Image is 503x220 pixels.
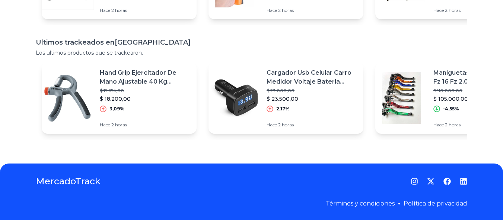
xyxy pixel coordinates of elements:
[460,178,467,185] a: LinkedIn
[100,95,191,103] p: $ 18.200,00
[36,175,101,187] a: MercadoTrack
[100,88,191,94] p: $ 17.654,00
[267,88,357,94] p: $ 23.000,00
[276,106,290,112] p: 2,17%
[375,72,427,124] img: Featured image
[36,49,467,56] p: Los ultimos productos que se trackearon.
[443,106,459,112] p: -4,55%
[208,62,363,134] a: Featured imageCargador Usb Celular Carro Medidor Voltaje Bateria Vehicular$ 23.000,00$ 23.500,002...
[42,72,94,124] img: Featured image
[36,37,467,48] h1: Ultimos trackeados en [GEOGRAPHIC_DATA]
[42,62,197,134] a: Featured imageHand Grip Ejercitador De Mano Ajustable 40 Kg Sportfitness$ 17.654,00$ 18.200,003,0...
[326,200,395,207] a: Términos y condiciones
[267,68,357,86] p: Cargador Usb Celular Carro Medidor Voltaje Bateria Vehicular
[427,178,434,185] a: Twitter
[208,72,261,124] img: Featured image
[100,122,191,128] p: Hace 2 horas
[404,200,467,207] a: Política de privacidad
[267,7,357,13] p: Hace 2 horas
[411,178,418,185] a: Instagram
[267,95,357,103] p: $ 23.500,00
[109,106,124,112] p: 3,09%
[100,7,191,13] p: Hace 2 horas
[443,178,451,185] a: Facebook
[100,68,191,86] p: Hand Grip Ejercitador De Mano Ajustable 40 Kg Sportfitness
[267,122,357,128] p: Hace 2 horas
